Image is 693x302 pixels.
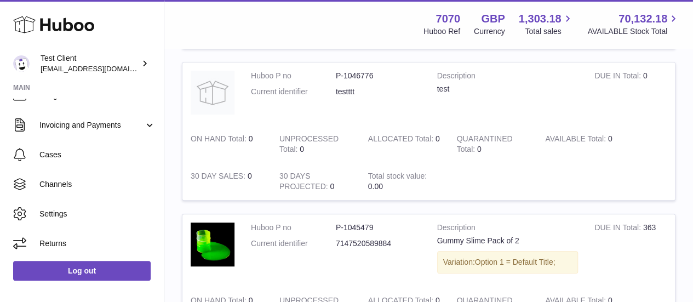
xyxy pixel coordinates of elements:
span: Invoicing and Payments [39,120,144,130]
strong: 7070 [436,12,460,26]
strong: UNPROCESSED Total [279,134,339,156]
span: Returns [39,238,156,249]
dt: Huboo P no [251,71,336,81]
span: AVAILABLE Stock Total [587,26,680,37]
img: product image [191,71,234,115]
strong: DUE IN Total [594,223,643,235]
strong: 30 DAYS PROJECTED [279,172,330,193]
strong: 30 DAY SALES [191,172,248,183]
td: 0 [182,126,271,163]
td: 0 [586,62,675,126]
td: 0 [537,126,626,163]
strong: ALLOCATED Total [368,134,436,146]
span: Option 1 = Default Title; [475,258,555,266]
td: 0 [182,163,271,200]
span: [EMAIL_ADDRESS][DOMAIN_NAME] [41,64,161,73]
span: Settings [39,209,156,219]
div: test [437,84,579,94]
td: 0 [360,126,449,163]
dt: Huboo P no [251,223,336,233]
strong: Description [437,71,579,84]
span: Channels [39,179,156,190]
div: Test Client [41,53,139,74]
span: 70,132.18 [618,12,667,26]
span: 1,303.18 [519,12,562,26]
dt: Current identifier [251,238,336,249]
a: 1,303.18 Total sales [519,12,574,37]
div: Currency [474,26,505,37]
strong: Description [437,223,579,236]
dt: Current identifier [251,87,336,97]
dd: testttt [336,87,421,97]
span: 0.00 [368,182,383,191]
td: 363 [586,214,675,288]
div: Huboo Ref [423,26,460,37]
a: Log out [13,261,151,281]
span: Cases [39,150,156,160]
strong: DUE IN Total [594,71,643,83]
strong: GBP [481,12,505,26]
div: Variation: [437,251,579,273]
a: 70,132.18 AVAILABLE Stock Total [587,12,680,37]
div: Gummy Slime Pack of 2 [437,236,579,246]
strong: ON HAND Total [191,134,249,146]
strong: QUARANTINED Total [456,134,512,156]
dd: 7147520589884 [336,238,421,249]
td: 0 [271,126,360,163]
td: 0 [271,163,360,200]
strong: AVAILABLE Total [545,134,608,146]
dd: P-1045479 [336,223,421,233]
strong: Total stock value [368,172,427,183]
img: product image [191,223,234,266]
span: 0 [477,145,482,153]
dd: P-1046776 [336,71,421,81]
img: internalAdmin-7070@internal.huboo.com [13,55,30,72]
span: Total sales [525,26,574,37]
